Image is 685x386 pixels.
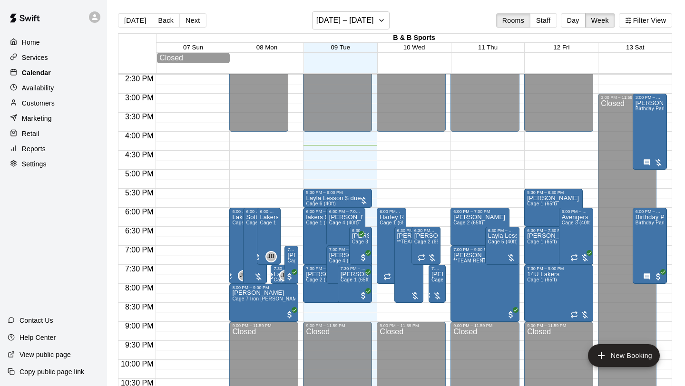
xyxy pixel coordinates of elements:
button: Day [561,13,586,28]
span: 5:00 PM [123,170,156,178]
a: Availability [8,81,99,95]
span: 8:30 PM [123,303,156,311]
div: Closed [159,54,227,62]
span: All customers have paid [285,310,294,319]
button: 07 Sun [183,44,203,51]
span: 4:30 PM [123,151,156,159]
div: 6:30 PM – 7:30 PM: Kelly Lesson $20 due [411,227,441,265]
div: 6:00 PM – 7:30 PM: Avengers Team Rental [559,208,593,265]
button: 11 Thu [478,44,498,51]
div: Marketing [8,111,99,125]
span: All customers have paid [580,253,589,262]
div: 7:30 PM – 9:00 PM: 14U Lakers [524,265,593,322]
span: Cage 2 (65ft) [414,239,444,244]
div: 6:00 PM – 7:00 PM [453,209,506,214]
div: 6:00 PM – 8:00 PM: Birthday Party [633,208,667,284]
div: 7:30 PM – 8:30 PM: Kelly Lesson $20 due [303,265,362,303]
span: Cage 1 (65ft) [527,277,557,282]
span: Cage 7 Iron [PERSON_NAME] (40ft) [232,296,315,301]
div: 5:30 PM – 6:30 PM: Kelly Lesson $20 due [524,189,583,227]
span: Jason Barnes [242,270,249,281]
span: All customers have paid [359,291,368,300]
div: 6:30 PM – 7:30 PM: Layla Lesson $20 due [485,227,519,265]
div: 6:00 PM – 8:00 PM [232,209,250,214]
div: 6:00 PM – 7:00 PM: Randy Garcia [326,208,365,246]
div: 9:00 PM – 11:59 PM [380,323,443,328]
p: Settings [22,159,47,169]
span: Cage 2 (65ft) [306,277,336,282]
div: Jason Barnes [265,251,277,262]
button: Filter View [619,13,672,28]
div: 6:00 PM – 7:30 PM: Lakers 13U [257,208,280,265]
span: Cage 3 (40ft) [562,220,592,225]
span: Cage 2 (65ft) [287,258,317,263]
div: Jason Barnes [238,270,249,281]
div: 5:30 PM – 6:00 PM: Layla Lesson $ due [303,189,372,208]
div: 3:00 PM – 5:00 PM: Jett's Birthday Party [633,94,667,170]
span: 2:30 PM [123,75,156,83]
button: 10 Wed [403,44,425,51]
span: JB [281,271,288,280]
button: Back [152,13,180,28]
div: 3:00 PM – 5:00 PM [636,95,664,100]
div: 6:30 PM – 7:30 PM [527,228,590,233]
div: 6:30 PM – 7:30 PM [488,228,517,233]
span: Recurring event [570,311,578,318]
span: Cage 4 (40ft) [329,258,359,263]
span: **TEAM RENTAL** Cages 5 & 6 Double Cage Rentals (40ft) [397,239,533,244]
div: 7:00 PM – 8:00 PM [329,247,370,252]
span: Cage 2 (65ft) [453,220,483,225]
span: 4:00 PM [123,132,156,140]
button: 13 Sat [626,44,645,51]
button: Staff [530,13,557,28]
span: All customers have paid [654,272,663,281]
button: [DATE] – [DATE] [312,11,390,29]
div: Jason Barnes [279,270,291,281]
div: 5:30 PM – 6:30 PM [527,190,580,195]
div: B & B Sports [157,34,672,43]
div: 7:30 PM – 8:00 PM: Lakers 13U [271,265,294,284]
p: Contact Us [20,316,53,325]
span: Recurring event [383,273,391,280]
div: 6:00 PM – 8:00 PM: Harley Rental Lessons [377,208,406,284]
p: View public page [20,350,71,359]
span: 7:30 PM [123,265,156,273]
div: 6:30 PM – 8:30 PM [397,228,421,233]
span: All customers have paid [285,272,294,281]
p: Reports [22,144,46,154]
p: Home [22,38,40,47]
div: 6:30 PM – 7:30 PM [352,228,369,233]
div: 5:30 PM – 6:00 PM [306,190,369,195]
button: add [588,344,660,367]
svg: Has notes [643,273,651,280]
div: 6:00 PM – 8:00 PM [380,209,403,214]
a: Customers [8,96,99,110]
a: Home [8,35,99,49]
span: Cage 1 (65ft) [306,220,336,225]
div: 6:30 PM – 7:30 PM [414,228,438,233]
button: Next [179,13,206,28]
span: JB [240,271,247,280]
div: 7:30 PM – 8:30 PM [431,266,443,271]
div: 7:00 PM – 8:00 PM [287,247,295,252]
span: 9:00 PM [123,322,156,330]
span: Cage 4 (40ft) [329,220,359,225]
p: Marketing [22,114,52,123]
div: 9:00 PM – 11:59 PM [306,323,369,328]
div: 7:00 PM – 8:00 PM: Randy Garcia [326,246,372,284]
span: 10:00 PM [118,360,156,368]
svg: Has notes [643,159,651,166]
div: 8:00 PM – 9:00 PM: Kolby Myers [229,284,298,322]
button: Week [585,13,615,28]
div: 8:00 PM – 9:00 PM [232,285,295,290]
button: 09 Tue [331,44,350,51]
div: 6:30 PM – 7:30 PM: Kelly -Bleyl [349,227,372,265]
span: **TEAM RENTAL** Cages 1 & 2 Double Cage Rentals Cages (68ft) [453,258,605,263]
div: Reports [8,142,99,156]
